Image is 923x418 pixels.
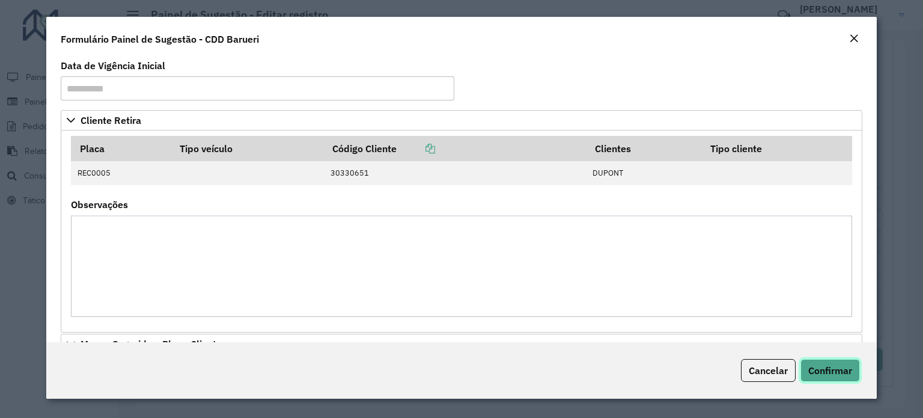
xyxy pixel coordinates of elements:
[171,136,324,161] th: Tipo veículo
[71,197,128,212] label: Observações
[845,31,862,47] button: Close
[397,143,435,155] a: Copiar
[71,161,171,185] td: REC0005
[702,136,852,161] th: Tipo cliente
[61,334,862,354] a: Mapas Sugeridos: Placa-Cliente
[586,136,702,161] th: Clientes
[61,32,259,46] h4: Formulário Painel de Sugestão - CDD Barueri
[849,34,859,43] em: Fechar
[586,161,702,185] td: DUPONT
[81,339,222,349] span: Mapas Sugeridos: Placa-Cliente
[71,136,171,161] th: Placa
[81,115,141,125] span: Cliente Retira
[61,110,862,131] a: Cliente Retira
[324,161,586,185] td: 30330651
[61,58,165,73] label: Data de Vigência Inicial
[324,136,586,161] th: Código Cliente
[800,359,860,382] button: Confirmar
[808,364,852,377] span: Confirmar
[61,131,862,333] div: Cliente Retira
[749,364,788,377] span: Cancelar
[741,359,796,382] button: Cancelar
